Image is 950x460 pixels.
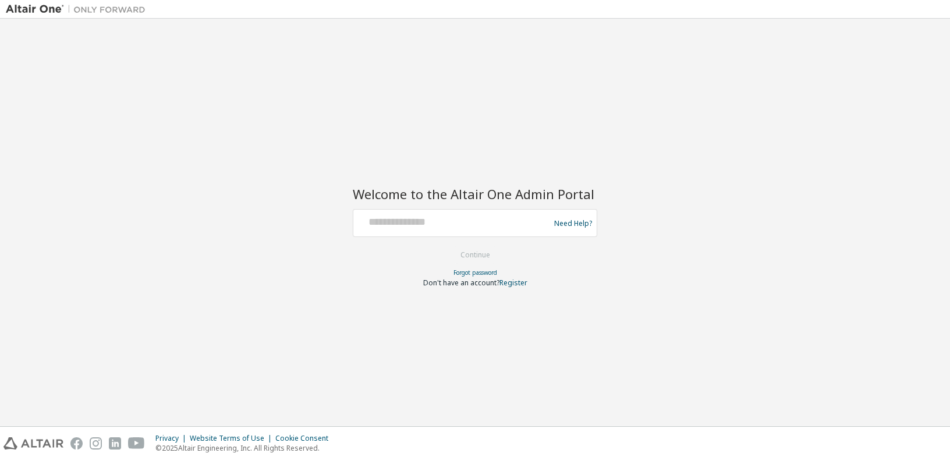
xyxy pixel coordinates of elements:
div: Website Terms of Use [190,434,275,443]
a: Forgot password [453,268,497,277]
div: Privacy [155,434,190,443]
img: facebook.svg [70,437,83,450]
a: Register [499,278,527,288]
img: instagram.svg [90,437,102,450]
img: youtube.svg [128,437,145,450]
h2: Welcome to the Altair One Admin Portal [353,186,597,202]
img: linkedin.svg [109,437,121,450]
div: Cookie Consent [275,434,335,443]
p: © 2025 Altair Engineering, Inc. All Rights Reserved. [155,443,335,453]
img: Altair One [6,3,151,15]
span: Don't have an account? [423,278,499,288]
img: altair_logo.svg [3,437,63,450]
